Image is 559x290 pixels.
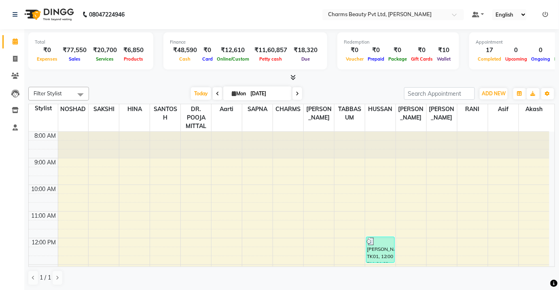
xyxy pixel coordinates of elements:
[248,88,288,100] input: 2025-09-01
[230,90,248,97] span: Mon
[529,46,553,55] div: 0
[215,56,251,62] span: Online/Custom
[178,56,193,62] span: Cash
[30,212,58,220] div: 11:00 AM
[488,104,519,114] span: Asif
[29,104,58,113] div: Stylist
[120,46,147,55] div: ₹6,850
[89,104,119,114] span: SAKSHI
[67,56,83,62] span: Sales
[366,46,386,55] div: ₹0
[476,56,503,62] span: Completed
[299,56,312,62] span: Due
[258,56,284,62] span: Petty cash
[170,39,321,46] div: Finance
[35,56,59,62] span: Expenses
[33,158,58,167] div: 9:00 AM
[35,39,147,46] div: Total
[181,104,211,131] span: DR. POOJA MITTAL
[335,104,365,123] span: TABBASUM
[242,104,273,114] span: SAPNA
[30,185,58,193] div: 10:00 AM
[427,104,457,123] span: [PERSON_NAME]
[122,56,145,62] span: Products
[34,90,62,97] span: Filter Stylist
[30,238,58,247] div: 12:00 PM
[404,87,475,100] input: Search Appointment
[304,104,334,123] span: [PERSON_NAME]
[21,3,76,26] img: logo
[366,56,386,62] span: Prepaid
[365,104,396,114] span: HUSSAN
[519,104,549,114] span: Akash
[58,104,89,114] span: NOSHAD
[89,3,125,26] b: 08047224946
[215,46,251,55] div: ₹12,610
[457,104,488,114] span: RANI
[150,104,180,123] span: SANTOSH
[503,56,529,62] span: Upcoming
[273,104,303,114] span: CHARMS
[34,265,58,273] div: 1:00 PM
[435,46,453,55] div: ₹10
[251,46,290,55] div: ₹11,60,857
[119,104,150,114] span: HINA
[212,104,242,114] span: Aarti
[386,56,409,62] span: Package
[35,46,59,55] div: ₹0
[386,46,409,55] div: ₹0
[344,56,366,62] span: Voucher
[344,39,453,46] div: Redemption
[170,46,200,55] div: ₹48,590
[503,46,529,55] div: 0
[344,46,366,55] div: ₹0
[476,46,503,55] div: 17
[396,104,426,123] span: [PERSON_NAME]
[290,46,321,55] div: ₹18,320
[191,87,211,100] span: Today
[409,56,435,62] span: Gift Cards
[200,56,215,62] span: Card
[200,46,215,55] div: ₹0
[59,46,90,55] div: ₹77,550
[90,46,120,55] div: ₹20,700
[94,56,116,62] span: Services
[529,56,553,62] span: Ongoing
[409,46,435,55] div: ₹0
[480,88,508,99] button: ADD NEW
[366,237,394,263] div: [PERSON_NAME], TK01, 12:00 PM-01:00 PM, Services For [DEMOGRAPHIC_DATA] - Hair Cut + [PERSON_NAME]
[435,56,453,62] span: Wallet
[40,273,51,282] span: 1 / 1
[33,132,58,140] div: 8:00 AM
[482,90,506,97] span: ADD NEW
